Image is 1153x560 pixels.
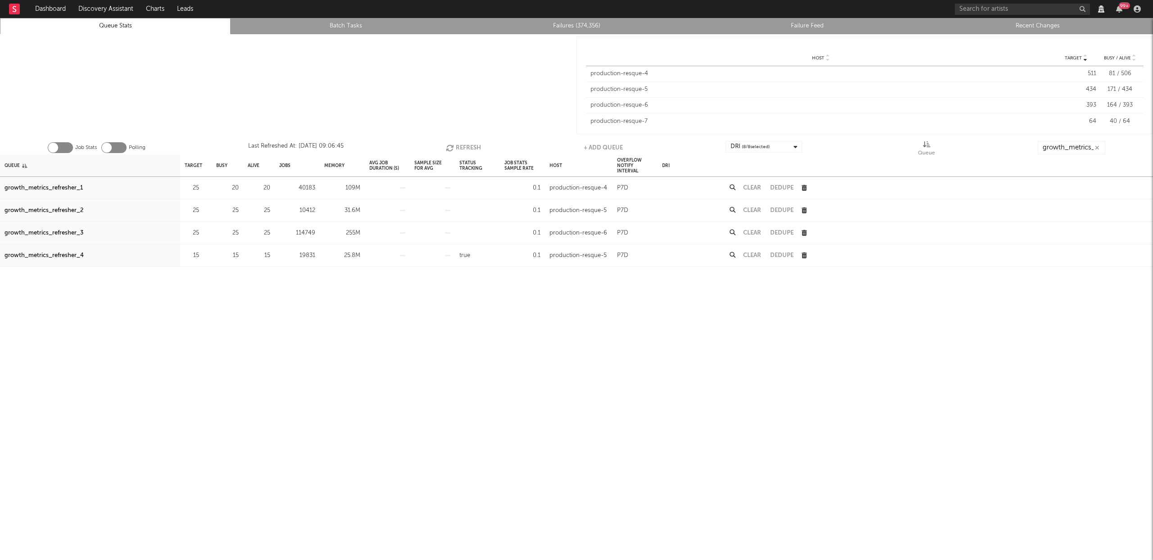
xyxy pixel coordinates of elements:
div: 164 / 393 [1101,101,1139,110]
div: 114749 [279,228,315,239]
div: 25 [185,228,199,239]
a: Failures (374,356) [466,21,687,32]
button: Dedupe [770,208,794,213]
button: Clear [743,253,761,258]
div: 25 [216,205,239,216]
input: Search... [1038,141,1105,154]
div: 15 [216,250,239,261]
div: Host [549,156,562,175]
div: Avg Job Duration (s) [369,156,405,175]
div: 25 [216,228,239,239]
a: growth_metrics_refresher_2 [5,205,83,216]
div: Overflow Notify Interval [617,156,653,175]
span: ( 8 / 8 selected) [742,141,770,152]
div: 81 / 506 [1101,69,1139,78]
div: 31.6M [324,205,360,216]
button: Clear [743,230,761,236]
div: production-resque-4 [549,183,607,194]
div: Alive [248,156,259,175]
span: Busy / Alive [1104,55,1131,61]
div: 20 [216,183,239,194]
a: Batch Tasks [236,21,456,32]
div: production-resque-7 [590,117,1051,126]
input: Search for artists [955,4,1090,15]
div: 10412 [279,205,315,216]
button: 99+ [1116,5,1122,13]
a: Queue Stats [5,21,226,32]
div: production-resque-6 [549,228,607,239]
div: P7D [617,228,628,239]
div: production-resque-5 [549,250,607,261]
div: Target [185,156,202,175]
div: Jobs [279,156,291,175]
div: 0.1 [504,250,540,261]
label: Job Stats [75,142,97,153]
div: DRI [662,156,670,175]
div: 25 [248,228,270,239]
div: P7D [617,183,628,194]
a: Recent Changes [927,21,1148,32]
div: Queue [918,148,935,158]
div: Busy [216,156,227,175]
div: 109M [324,183,360,194]
button: Clear [743,185,761,191]
div: Last Refreshed At: [DATE] 09:06:45 [248,141,344,154]
div: 40 / 64 [1101,117,1139,126]
div: P7D [617,250,628,261]
div: 0.1 [504,183,540,194]
div: production-resque-4 [590,69,1051,78]
div: 15 [185,250,199,261]
div: true [459,250,470,261]
div: Status Tracking [459,156,495,175]
button: Dedupe [770,185,794,191]
div: 0.1 [504,205,540,216]
div: 511 [1056,69,1096,78]
a: growth_metrics_refresher_1 [5,183,83,194]
div: 99 + [1119,2,1130,9]
a: growth_metrics_refresher_3 [5,228,83,239]
span: Target [1065,55,1082,61]
div: production-resque-5 [590,85,1051,94]
label: Polling [129,142,145,153]
button: + Add Queue [584,141,623,154]
button: Dedupe [770,253,794,258]
div: 0.1 [504,228,540,239]
div: P7D [617,205,628,216]
div: 25 [248,205,270,216]
div: 19831 [279,250,315,261]
button: Dedupe [770,230,794,236]
div: 25.8M [324,250,360,261]
div: 64 [1056,117,1096,126]
div: Memory [324,156,345,175]
div: 434 [1056,85,1096,94]
a: Failure Feed [697,21,917,32]
div: production-resque-5 [549,205,607,216]
button: Refresh [446,141,481,154]
div: 171 / 434 [1101,85,1139,94]
a: growth_metrics_refresher_4 [5,250,84,261]
div: 25 [185,183,199,194]
div: 25 [185,205,199,216]
div: Queue [5,156,27,175]
div: 255M [324,228,360,239]
div: DRI [731,141,770,152]
span: Host [812,55,824,61]
div: 40183 [279,183,315,194]
div: 20 [248,183,270,194]
div: production-resque-6 [590,101,1051,110]
div: Queue [918,141,935,158]
div: 15 [248,250,270,261]
button: Clear [743,208,761,213]
div: Job Stats Sample Rate [504,156,540,175]
div: Sample Size For Avg [414,156,450,175]
div: 393 [1056,101,1096,110]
